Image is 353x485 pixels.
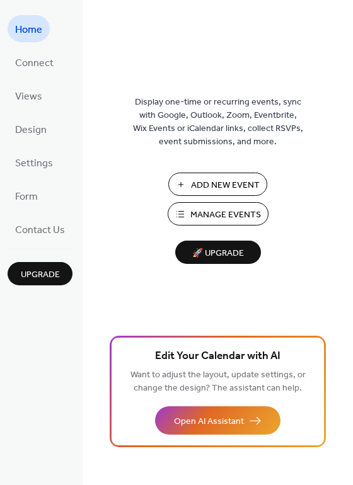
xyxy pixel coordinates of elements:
[175,241,261,264] button: 🚀 Upgrade
[8,182,45,209] a: Form
[15,187,38,207] span: Form
[15,154,53,173] span: Settings
[155,348,281,365] span: Edit Your Calendar with AI
[8,82,50,109] a: Views
[8,115,54,142] a: Design
[8,262,72,285] button: Upgrade
[183,245,253,262] span: 🚀 Upgrade
[8,149,61,176] a: Settings
[8,15,50,42] a: Home
[15,54,54,73] span: Connect
[190,208,261,222] span: Manage Events
[8,48,61,76] a: Connect
[168,202,269,225] button: Manage Events
[155,406,281,435] button: Open AI Assistant
[133,96,303,149] span: Display one-time or recurring events, sync with Google, Outlook, Zoom, Eventbrite, Wix Events or ...
[21,268,60,282] span: Upgrade
[130,367,306,397] span: Want to adjust the layout, update settings, or change the design? The assistant can help.
[15,20,42,40] span: Home
[15,220,65,240] span: Contact Us
[15,87,42,106] span: Views
[15,120,47,140] span: Design
[168,173,267,196] button: Add New Event
[174,415,244,428] span: Open AI Assistant
[191,179,260,192] span: Add New Event
[8,215,72,243] a: Contact Us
